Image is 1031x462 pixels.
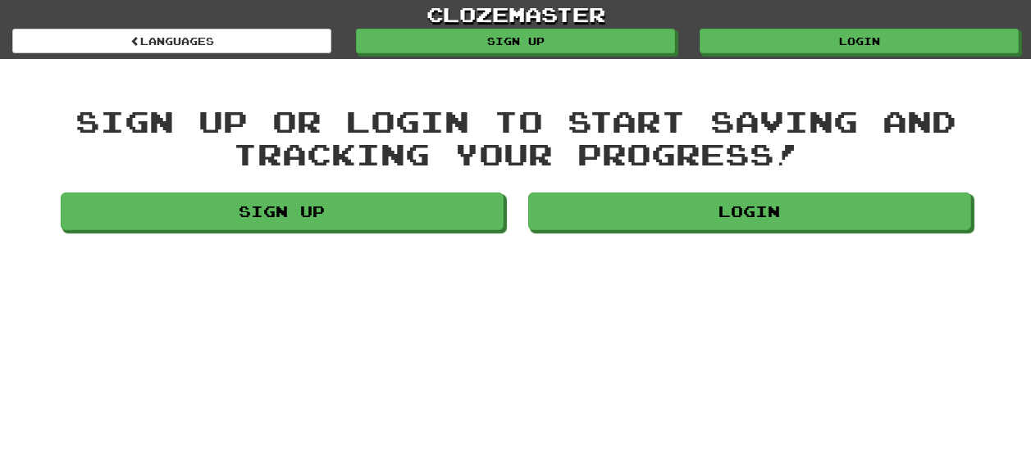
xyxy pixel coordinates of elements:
[12,29,331,53] a: Languages
[528,192,971,230] a: Login
[700,29,1019,53] a: Login
[61,192,504,230] a: Sign up
[61,105,971,170] div: Sign up or login to start saving and tracking your progress!
[356,29,675,53] a: Sign up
